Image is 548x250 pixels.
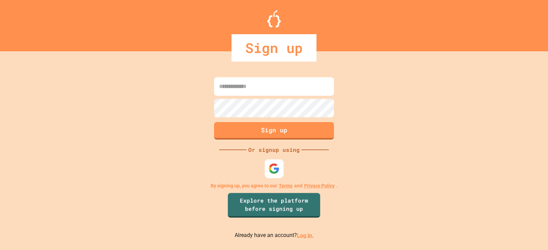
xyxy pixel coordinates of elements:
[211,182,338,189] p: By signing up, you agree to our and .
[235,231,314,240] p: Already have an account?
[247,146,301,154] div: Or signup using
[232,34,316,62] div: Sign up
[228,193,320,218] a: Explore the platform before signing up
[279,182,292,189] a: Terms
[304,182,335,189] a: Privacy Policy
[297,232,314,238] a: Log in.
[267,10,281,27] img: Logo.svg
[214,122,334,140] button: Sign up
[269,163,280,174] img: google-icon.svg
